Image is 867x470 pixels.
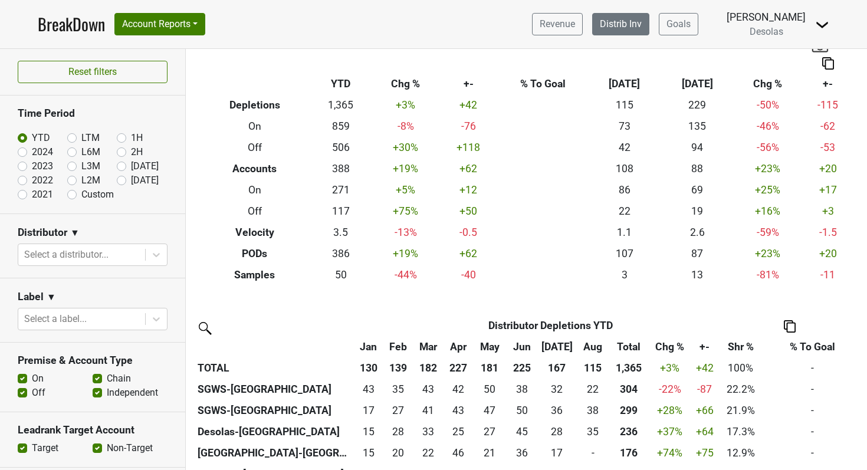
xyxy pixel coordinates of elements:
th: SGWS-[GEOGRAPHIC_DATA] [195,400,354,421]
div: 42 [447,382,469,397]
label: [DATE] [131,159,159,173]
td: 107 [588,243,661,264]
td: +62 [439,159,497,180]
span: Desolas [750,26,783,37]
th: 176.000 [609,442,648,464]
div: 25 [447,424,469,439]
td: 36.333 [537,400,577,421]
td: +17 [802,180,854,201]
td: - [764,421,862,442]
th: Off [199,137,311,159]
div: 299 [612,403,645,418]
div: 236 [612,424,645,439]
td: -50 % [734,95,802,116]
td: 17 [354,400,383,421]
td: 21.834 [577,379,609,400]
a: Revenue [532,13,583,35]
div: 28 [386,424,409,439]
div: 41 [416,403,442,418]
th: 130 [354,357,383,379]
th: Total: activate to sort column ascending [609,336,648,357]
td: 506 [310,137,372,159]
td: - [764,442,862,464]
th: Chg %: activate to sort column ascending [648,336,692,357]
label: 1H [131,131,143,145]
td: 88 [661,159,734,180]
td: 43.166 [413,379,444,400]
div: 21 [475,445,504,461]
th: May: activate to sort column ascending [472,336,507,357]
td: -22 % [648,379,692,400]
div: 43 [416,382,442,397]
td: - [764,357,862,379]
th: TOTAL [195,357,354,379]
td: 859 [310,116,372,137]
td: 69 [661,180,734,201]
td: +62 [439,243,497,264]
label: Off [32,386,45,400]
td: 1.1 [588,222,661,243]
th: 1,365 [609,357,648,379]
label: On [32,372,44,386]
div: -87 [695,382,715,397]
div: - [580,445,606,461]
th: 299.167 [609,400,648,421]
td: +42 [439,95,497,116]
div: 38 [510,382,534,397]
div: 35 [580,424,606,439]
td: 115 [588,95,661,116]
th: Shr %: activate to sort column ascending [718,336,764,357]
th: Aug: activate to sort column ascending [577,336,609,357]
div: 43 [447,403,469,418]
td: 49.501 [472,379,507,400]
td: 50 [310,264,372,285]
th: [DATE] [588,74,661,95]
label: Target [32,441,58,455]
th: Jul: activate to sort column ascending [537,336,577,357]
th: [DATE] [661,74,734,95]
td: +3 [802,201,854,222]
td: 12.9% [718,442,764,464]
label: 2H [131,145,143,159]
div: 47 [475,403,504,418]
a: Distrib Inv [592,13,649,35]
th: 167 [537,357,577,379]
td: -13 % [372,222,440,243]
td: 40.667 [413,400,444,421]
td: 24.668 [444,421,472,442]
th: % To Goal [497,74,588,95]
td: 20 [383,442,413,464]
td: 388 [310,159,372,180]
td: 108 [588,159,661,180]
td: 42.99 [354,379,383,400]
td: 22 [588,201,661,222]
td: 32.671 [413,421,444,442]
td: 41.834 [444,379,472,400]
img: Copy to clipboard [784,320,796,333]
span: +3% [660,362,679,374]
td: 16.5 [537,442,577,464]
td: 100% [718,357,764,379]
img: Dropdown Menu [815,18,829,32]
td: +23 % [734,243,802,264]
th: Depletions [199,95,311,116]
th: On [199,180,311,201]
td: 117 [310,201,372,222]
div: +66 [695,403,715,418]
div: +75 [695,445,715,461]
div: 35 [386,382,409,397]
td: 271 [310,180,372,201]
th: 182 [413,357,444,379]
th: 235.525 [609,421,648,442]
button: Account Reports [114,13,205,35]
div: 27 [475,424,504,439]
th: Jan: activate to sort column ascending [354,336,383,357]
td: 28.336 [537,421,577,442]
th: Distributor Depletions YTD [383,315,718,336]
td: 34.672 [383,379,413,400]
th: +- [439,74,497,95]
div: 27 [386,403,409,418]
td: 73 [588,116,661,137]
td: 21.9% [718,400,764,421]
th: Chg % [734,74,802,95]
